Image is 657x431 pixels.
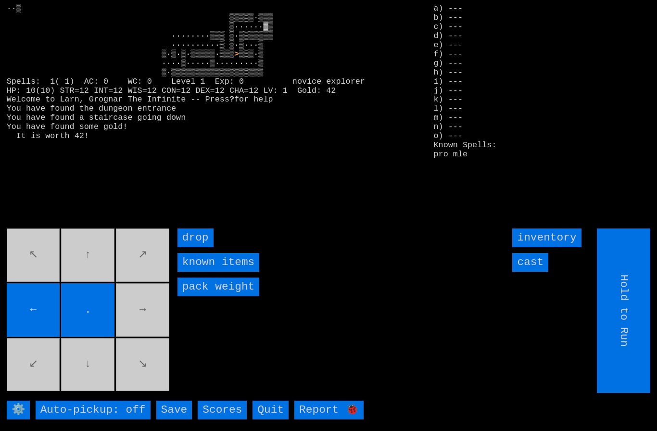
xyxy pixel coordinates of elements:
input: known items [177,253,259,272]
input: pack weight [177,278,259,296]
input: ⚙️ [7,401,30,419]
larn: ··▒ ▒▒▒▒▒·▒▒▒ ▒······▓▒ ········▒▒▒ ▒·▒▒▒▒▒▒▒ ··········▒ ▒·▒···▒ ▒·▒·▒·▒▒▒▒▒·▒▒▒ ▒▒▒·▒ ····▒····... [7,4,421,220]
input: . [61,283,114,337]
input: Hold to Run [597,228,651,393]
input: ← [7,283,60,337]
input: drop [177,228,214,247]
font: > [234,50,239,59]
input: Report 🐞 [294,401,364,419]
input: Auto-pickup: off [36,401,151,419]
input: Quit [253,401,289,419]
input: inventory [512,228,581,247]
stats: a) --- b) --- c) --- d) --- e) --- f) --- g) --- h) --- i) --- j) --- k) --- l) --- m) --- n) ---... [434,4,651,134]
input: Save [156,401,192,419]
input: Scores [198,401,247,419]
input: cast [512,253,548,272]
b: ? [229,95,234,104]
